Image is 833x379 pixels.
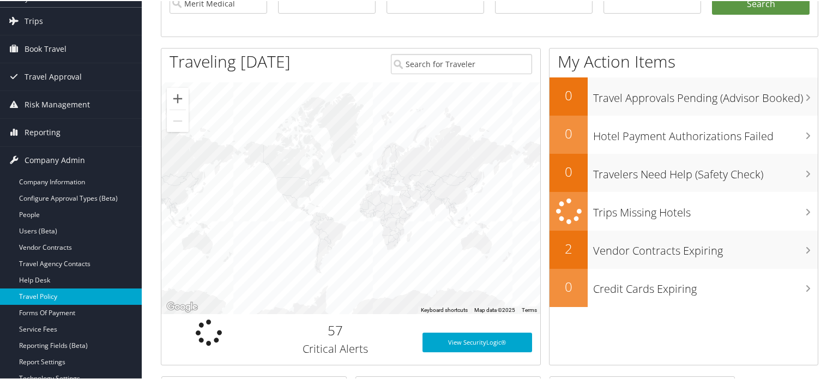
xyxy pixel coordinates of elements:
[164,299,200,313] img: Google
[550,161,588,180] h2: 0
[550,238,588,257] h2: 2
[550,230,818,268] a: 2Vendor Contracts Expiring
[550,276,588,295] h2: 0
[164,299,200,313] a: Open this area in Google Maps (opens a new window)
[422,332,533,351] a: View SecurityLogic®
[25,146,85,173] span: Company Admin
[25,34,67,62] span: Book Travel
[550,123,588,142] h2: 0
[550,76,818,115] a: 0Travel Approvals Pending (Advisor Booked)
[593,122,818,143] h3: Hotel Payment Authorizations Failed
[167,87,189,109] button: Zoom in
[593,160,818,181] h3: Travelers Need Help (Safety Check)
[264,340,406,356] h3: Critical Alerts
[25,7,43,34] span: Trips
[593,84,818,105] h3: Travel Approvals Pending (Advisor Booked)
[264,320,406,339] h2: 57
[550,268,818,306] a: 0Credit Cards Expiring
[522,306,537,312] a: Terms (opens in new tab)
[474,306,515,312] span: Map data ©2025
[550,191,818,230] a: Trips Missing Hotels
[593,275,818,296] h3: Credit Cards Expiring
[550,49,818,72] h1: My Action Items
[25,90,90,117] span: Risk Management
[25,118,61,145] span: Reporting
[550,153,818,191] a: 0Travelers Need Help (Safety Check)
[25,62,82,89] span: Travel Approval
[593,198,818,219] h3: Trips Missing Hotels
[550,115,818,153] a: 0Hotel Payment Authorizations Failed
[421,305,468,313] button: Keyboard shortcuts
[391,53,533,73] input: Search for Traveler
[167,109,189,131] button: Zoom out
[593,237,818,257] h3: Vendor Contracts Expiring
[170,49,291,72] h1: Traveling [DATE]
[550,85,588,104] h2: 0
